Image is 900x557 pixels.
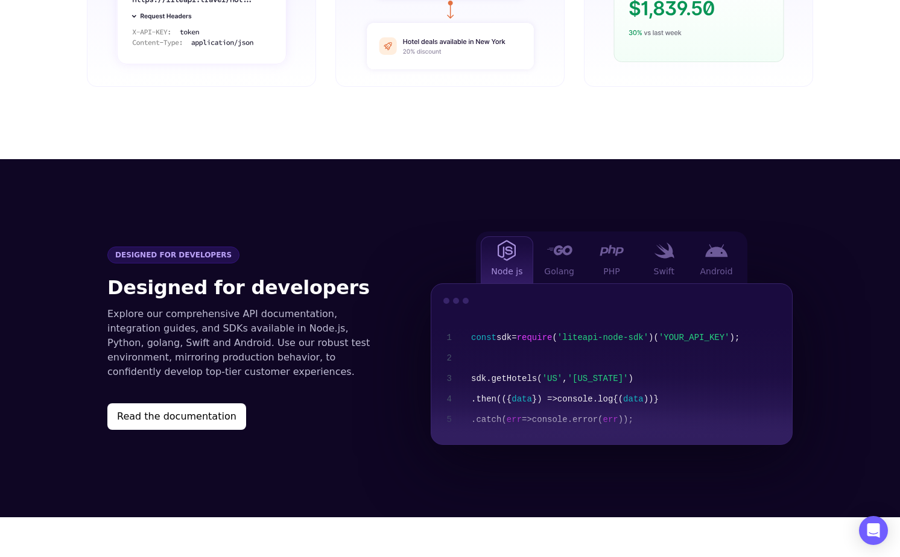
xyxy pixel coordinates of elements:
span: Node js [491,265,522,277]
span: => [522,415,532,424]
span: ( [501,415,506,424]
img: Swift [654,242,674,259]
span: ); [730,333,740,342]
span: .catch [471,415,501,424]
span: data [623,394,644,404]
span: ) [648,333,653,342]
span: = [512,333,516,342]
span: require [517,333,553,342]
span: sdk [496,333,512,342]
span: err [603,415,618,424]
img: Android [705,244,728,257]
span: { [507,394,512,404]
img: Golang [547,245,572,255]
span: const [471,333,496,342]
span: 'US' [542,374,563,383]
img: PHP [600,245,624,256]
span: 'liteapi-node-sdk' [557,333,648,342]
span: PHP [603,265,620,277]
span: err [507,415,522,424]
span: ))} [644,394,659,404]
span: console. [532,415,572,424]
span: Golang [544,265,574,277]
span: 'YOUR_API_KEY' [659,333,730,342]
span: }) => [532,394,557,404]
a: Read the documentation [107,403,382,430]
span: data [512,394,532,404]
span: , [562,374,567,383]
span: '[US_STATE]' [568,374,629,383]
span: ( [654,333,659,342]
h2: Designed for developers [107,273,382,302]
span: ( [552,333,557,342]
p: Explore our comprehensive API documentation, integration guides, and SDKs available in Node.js, P... [107,307,382,379]
span: ( [598,415,603,424]
span: ) [628,374,633,383]
span: Android [700,265,733,277]
button: Read the documentation [107,403,246,430]
span: )); [618,415,633,424]
span: Designed for developers [107,247,239,263]
span: console. [557,394,598,404]
span: .getHotels( [486,374,542,383]
span: error [572,415,598,424]
span: sdk [471,374,486,383]
span: Swift [654,265,674,277]
span: log [598,394,613,404]
div: Open Intercom Messenger [859,516,888,545]
span: (( [496,394,507,404]
span: {( [613,394,623,404]
div: 1 2 3 4 5 [431,318,461,444]
img: Node js [498,240,516,261]
span: .then [471,394,496,404]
